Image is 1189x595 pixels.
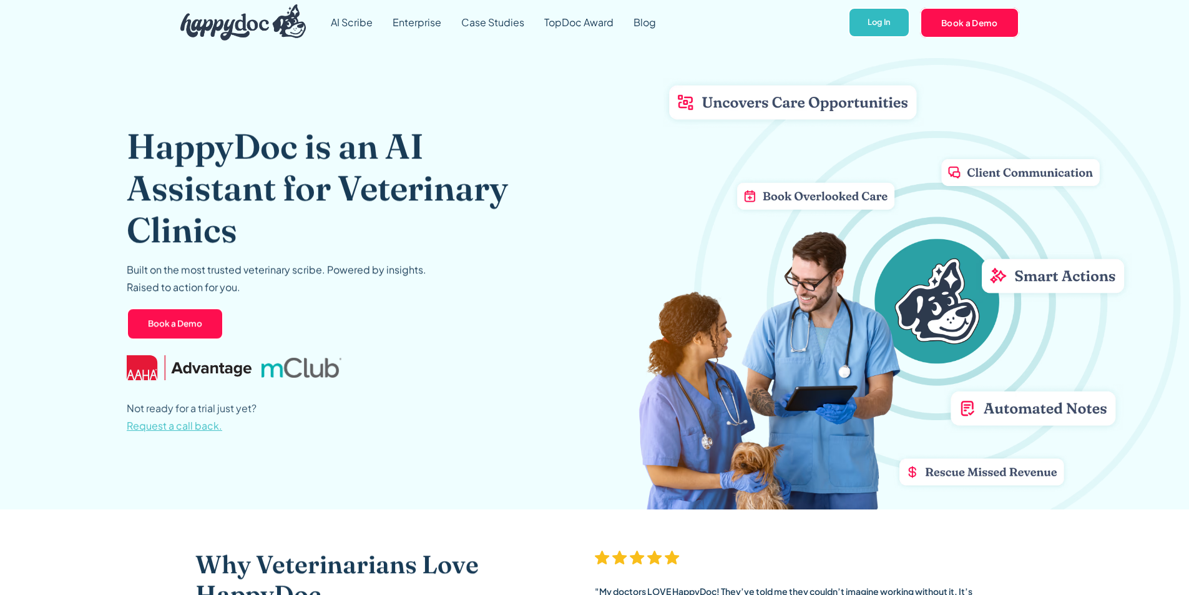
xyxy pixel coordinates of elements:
img: AAHA Advantage logo [127,355,252,380]
a: home [170,1,306,44]
img: HappyDoc Logo: A happy dog with his ear up, listening. [180,4,306,41]
a: Book a Demo [127,308,223,340]
span: Request a call back. [127,419,222,432]
p: Not ready for a trial just yet? [127,400,257,435]
p: Built on the most trusted veterinary scribe. Powered by insights. Raised to action for you. [127,261,426,296]
a: Log In [848,7,910,38]
h1: HappyDoc is an AI Assistant for Veterinary Clinics [127,125,548,251]
a: Book a Demo [920,7,1019,37]
img: mclub logo [261,358,341,378]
